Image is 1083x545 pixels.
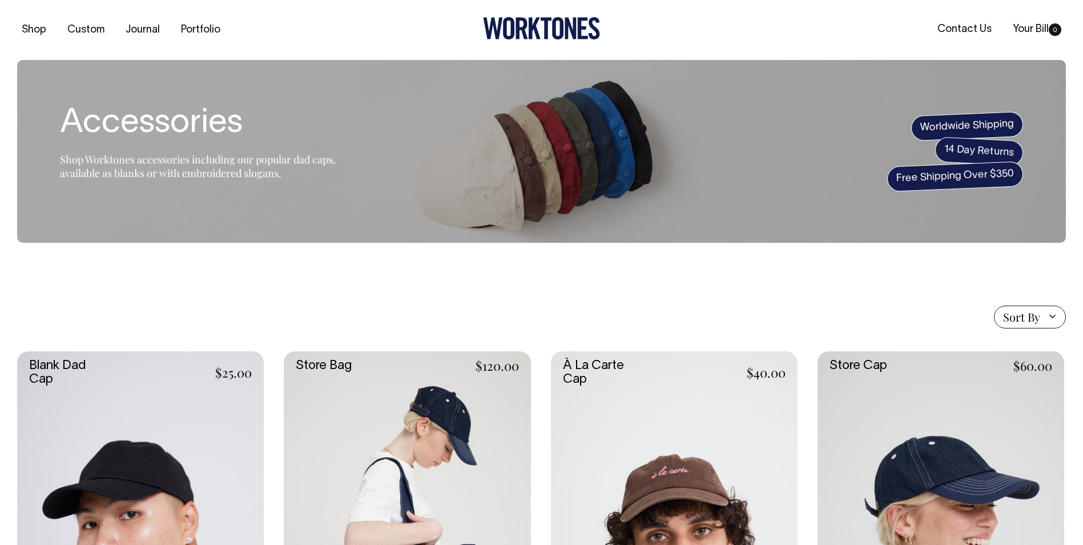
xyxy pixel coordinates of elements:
[60,106,345,142] h1: Accessories
[121,21,164,39] a: Journal
[1049,23,1061,36] span: 0
[63,21,109,39] a: Custom
[1008,20,1066,39] a: Your Bill0
[1003,310,1040,324] span: Sort By
[933,20,996,39] a: Contact Us
[60,153,336,180] span: Shop Worktones accessories including our popular dad caps, available as blanks or with embroidere...
[935,137,1024,166] span: 14 Day Returns
[887,161,1024,192] span: Free Shipping Over $350
[176,21,225,39] a: Portfolio
[911,111,1024,141] span: Worldwide Shipping
[17,21,51,39] a: Shop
